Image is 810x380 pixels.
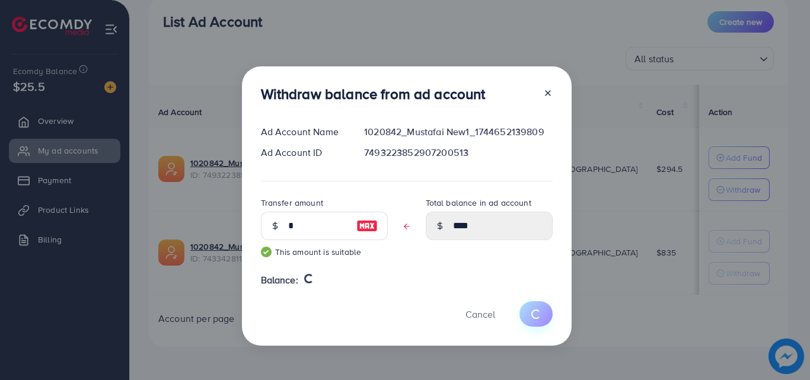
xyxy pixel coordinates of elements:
button: Cancel [451,301,510,327]
div: Ad Account ID [251,146,355,159]
label: Transfer amount [261,197,323,209]
div: Ad Account Name [251,125,355,139]
small: This amount is suitable [261,246,388,258]
div: 1020842_Mustafai New1_1744652139809 [355,125,562,139]
img: image [356,219,378,233]
span: Balance: [261,273,298,287]
h3: Withdraw balance from ad account [261,85,486,103]
img: guide [261,247,272,257]
span: Cancel [465,308,495,321]
label: Total balance in ad account [426,197,531,209]
div: 7493223852907200513 [355,146,562,159]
